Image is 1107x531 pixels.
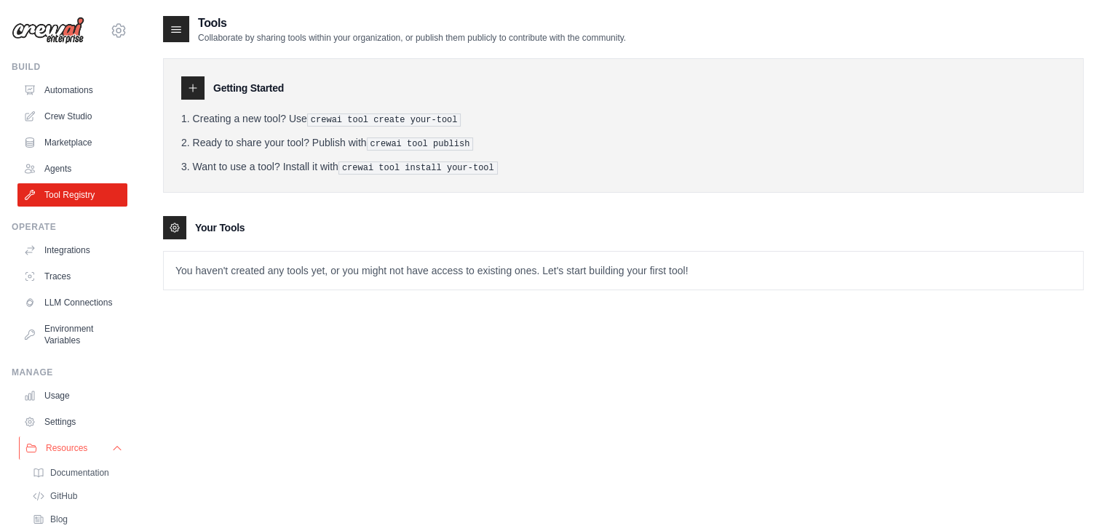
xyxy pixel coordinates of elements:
button: Resources [19,436,129,460]
a: GitHub [26,486,127,506]
span: Documentation [50,467,109,479]
span: GitHub [50,490,77,502]
a: LLM Connections [17,291,127,314]
a: Environment Variables [17,317,127,352]
a: Crew Studio [17,105,127,128]
span: Resources [46,442,87,454]
a: Agents [17,157,127,180]
a: Blog [26,509,127,530]
pre: crewai tool publish [367,137,474,151]
a: Usage [17,384,127,407]
div: Operate [12,221,127,233]
a: Settings [17,410,127,434]
h2: Tools [198,15,626,32]
a: Documentation [26,463,127,483]
img: Logo [12,17,84,44]
div: Manage [12,367,127,378]
h3: Your Tools [195,220,245,235]
li: Creating a new tool? Use [181,111,1066,127]
p: You haven't created any tools yet, or you might not have access to existing ones. Let's start bui... [164,252,1083,290]
pre: crewai tool install your-tool [338,161,498,175]
a: Integrations [17,239,127,262]
a: Traces [17,265,127,288]
p: Collaborate by sharing tools within your organization, or publish them publicly to contribute wit... [198,32,626,44]
li: Ready to share your tool? Publish with [181,135,1066,151]
a: Tool Registry [17,183,127,207]
a: Automations [17,79,127,102]
pre: crewai tool create your-tool [307,113,461,127]
a: Marketplace [17,131,127,154]
div: Build [12,61,127,73]
h3: Getting Started [213,81,284,95]
span: Blog [50,514,68,525]
li: Want to use a tool? Install it with [181,159,1066,175]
